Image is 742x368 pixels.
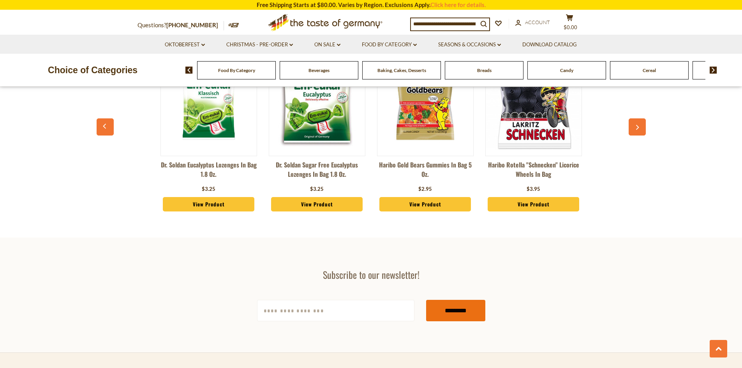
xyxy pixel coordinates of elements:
[488,197,580,212] a: View Product
[308,67,330,73] a: Beverages
[269,160,365,183] a: Dr. Soldan Sugar Free Eucalyptus Lozenges in Bag 1.8 oz.
[166,21,218,28] a: [PHONE_NUMBER]
[226,40,293,49] a: Christmas - PRE-ORDER
[377,160,474,183] a: Haribo Gold Bears Gummies in Bag 5 oz.
[163,197,255,212] a: View Product
[202,185,215,193] div: $3.25
[643,67,656,73] a: Cereal
[160,160,257,183] a: Dr. Soldan Eucalyptus Lozenges in Bag 1.8 oz.
[269,54,365,150] img: Dr. Soldan Sugar Free Eucalyptus Lozenges in Bag 1.8 oz.
[257,269,485,280] h3: Subscribe to our newsletter!
[564,24,577,30] span: $0.00
[161,54,257,150] img: Dr. Soldan Eucalyptus Lozenges in Bag 1.8 oz.
[362,40,417,49] a: Food By Category
[314,40,340,49] a: On Sale
[379,197,471,212] a: View Product
[486,54,582,150] img: Haribo Rotella
[165,40,205,49] a: Oktoberfest
[430,1,486,8] a: Click here for details.
[477,67,492,73] a: Breads
[525,19,550,25] span: Account
[218,67,255,73] a: Food By Category
[485,160,582,183] a: Haribo Rotella "Schnecken" Licorice Wheels in Bag
[522,40,577,49] a: Download Catalog
[710,67,717,74] img: next arrow
[377,67,426,73] a: Baking, Cakes, Desserts
[560,67,573,73] a: Candy
[271,197,363,212] a: View Product
[438,40,501,49] a: Seasons & Occasions
[310,185,324,193] div: $3.25
[515,18,550,27] a: Account
[527,185,540,193] div: $3.95
[137,20,224,30] p: Questions?
[418,185,432,193] div: $2.95
[185,67,193,74] img: previous arrow
[558,14,582,33] button: $0.00
[377,54,473,150] img: Haribo Gold Bears Gummies in Bag 5 oz.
